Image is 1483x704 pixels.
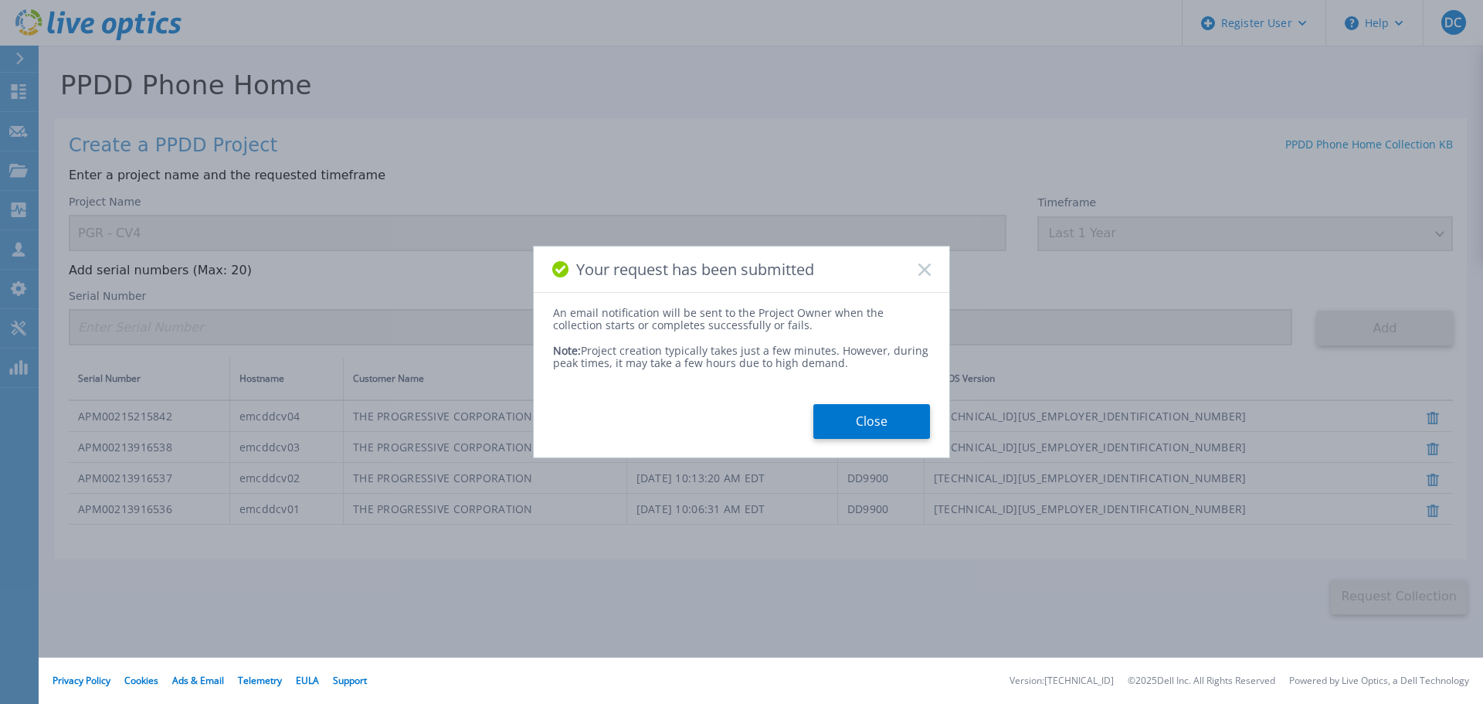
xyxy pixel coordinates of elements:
span: Your request has been submitted [576,260,814,278]
div: Project creation typically takes just a few minutes. However, during peak times, it may take a fe... [553,332,930,369]
li: Version: [TECHNICAL_ID] [1010,676,1114,686]
a: Telemetry [238,674,282,687]
a: EULA [296,674,319,687]
li: Powered by Live Optics, a Dell Technology [1289,676,1469,686]
span: Note: [553,343,581,358]
a: Cookies [124,674,158,687]
a: Ads & Email [172,674,224,687]
a: Support [333,674,367,687]
button: Close [813,404,930,439]
li: © 2025 Dell Inc. All Rights Reserved [1128,676,1275,686]
div: An email notification will be sent to the Project Owner when the collection starts or completes s... [553,307,930,332]
a: Privacy Policy [53,674,110,687]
